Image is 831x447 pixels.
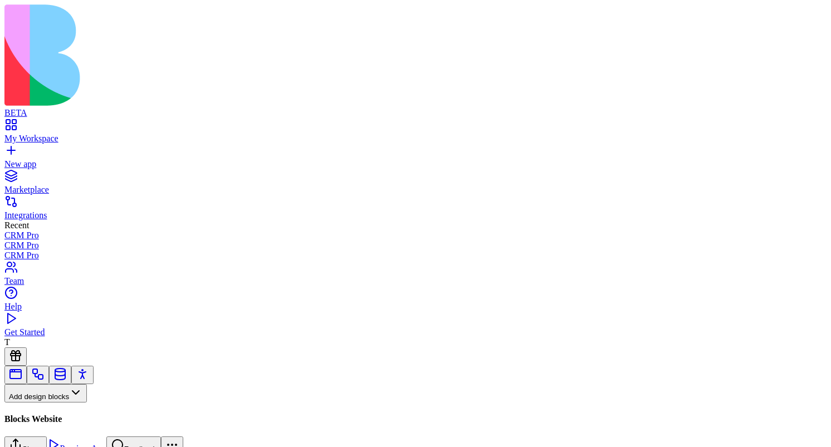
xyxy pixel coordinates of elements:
a: Help [4,292,827,312]
span: T [4,337,10,347]
div: Help [4,302,827,312]
a: BETA [4,98,827,118]
a: CRM Pro [4,240,827,250]
div: Get Started [4,327,827,337]
a: CRM Pro [4,250,827,261]
div: Team [4,276,827,286]
a: Get Started [4,317,827,337]
div: Integrations [4,210,827,220]
div: BETA [4,108,827,118]
a: New app [4,149,827,169]
a: Team [4,266,827,286]
div: My Workspace [4,134,827,144]
a: CRM Pro [4,230,827,240]
img: logo [4,4,452,106]
div: New app [4,159,827,169]
button: Add design blocks [4,384,87,402]
a: Marketplace [4,175,827,195]
div: Marketplace [4,185,827,195]
a: My Workspace [4,124,827,144]
a: Integrations [4,200,827,220]
span: Recent [4,220,29,230]
h4: Blocks Website [4,414,827,424]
